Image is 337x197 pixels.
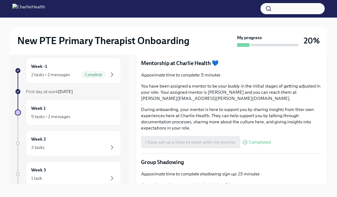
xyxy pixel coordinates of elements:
[31,166,46,173] h6: Week 3
[141,106,322,131] p: During onboarding, your mentor is here to support you by sharing insights from thier own experien...
[31,113,70,120] div: 5 tasks • 2 messages
[15,88,121,95] a: First day at work[DATE]
[141,83,322,101] p: You have been assigned a mentor to be your buddy in the initial stages of getting adjusted in you...
[31,144,44,150] div: 3 tasks
[31,63,47,70] h6: Week -1
[141,72,220,78] em: Appoximate time to complete: 5 minutes
[237,35,262,41] strong: My progress
[58,89,73,94] strong: [DATE]
[15,161,121,187] a: Week 31 task
[141,182,239,188] em: Approximate time to complete shadowing: 2 hours
[31,136,46,142] h6: Week 2
[31,175,42,181] div: 1 task
[15,100,121,125] a: Week 15 tasks • 2 messages
[141,171,260,177] em: Appoximate time to complete shadowing sign up: 15 minutes
[15,58,121,84] a: Week -12 tasks • 2 messagesComplete
[31,72,70,78] div: 2 tasks • 2 messages
[12,4,45,14] img: CharlieHealth
[141,158,322,166] p: Group Shadowing
[17,35,189,47] h2: New PTE Primary Therapist Onboarding
[31,105,46,112] h6: Week 1
[15,130,121,156] a: Week 23 tasks
[26,89,73,94] span: First day at work
[141,60,322,67] p: Mentorship at Charlie Health 💙
[249,140,271,145] span: Completed
[81,72,106,77] span: Complete
[304,35,320,46] h3: 20%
